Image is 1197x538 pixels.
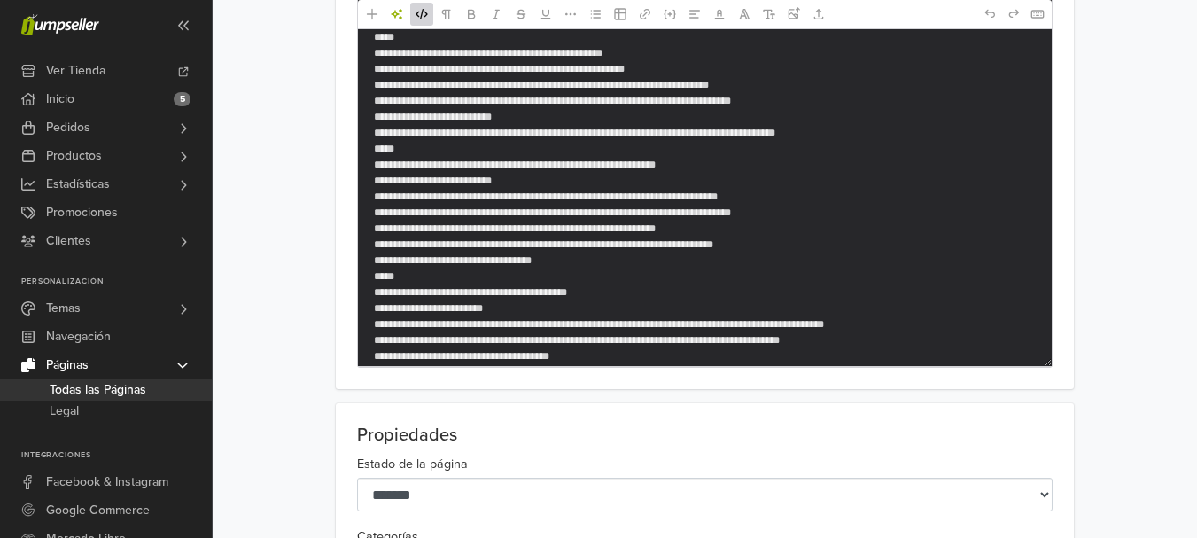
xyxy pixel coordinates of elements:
a: Tamaño de fuente [758,3,781,26]
a: HTML [410,3,433,26]
p: Personalización [21,277,212,287]
a: Subir imágenes [782,3,805,26]
a: Color del texto [708,3,731,26]
span: Legal [50,401,79,422]
p: Integraciones [21,450,212,461]
a: Negrita [460,3,483,26]
a: Más formato [559,3,582,26]
span: Facebook & Instagram [46,468,168,496]
a: Atajos [1026,3,1049,26]
label: Estado de la página [357,455,468,474]
span: Temas [46,294,81,323]
span: Todas las Páginas [50,379,146,401]
a: Subrayado [534,3,557,26]
a: Herramientas de IA [385,3,408,26]
span: 5 [174,92,190,106]
h2: Propiedades [357,425,1053,446]
span: Inicio [46,85,74,113]
a: Subir archivos [807,3,830,26]
span: Google Commerce [46,496,150,525]
a: Lista [584,3,607,26]
a: Eliminado [509,3,532,26]
span: Promociones [46,199,118,227]
span: Páginas [46,351,89,379]
span: Estadísticas [46,170,110,199]
span: Navegación [46,323,111,351]
span: Ver Tienda [46,57,105,85]
span: Clientes [46,227,91,255]
a: Añadir [361,3,384,26]
a: Tabla [609,3,632,26]
a: Alineación [683,3,706,26]
a: Formato [435,3,458,26]
a: Fuente [733,3,756,26]
a: Enlace [633,3,657,26]
a: Rehacer [1002,3,1025,26]
a: Cursiva [485,3,508,26]
span: Pedidos [46,113,90,142]
a: Deshacer [978,3,1001,26]
span: Productos [46,142,102,170]
a: Incrustar [658,3,681,26]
